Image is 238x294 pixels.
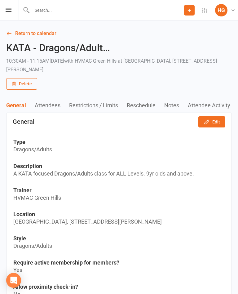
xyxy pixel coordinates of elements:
[13,259,225,266] td: Require active membership for members?
[30,6,184,15] input: Search...
[13,145,225,154] td: Dragons/Adults
[6,29,232,38] a: Return to calendar
[127,102,164,109] button: Reschedule
[6,42,232,53] h2: KATA - Dragons/Adult…
[13,169,225,178] td: A KATA focused Dragons/Adults class for ALL Levels. 9yr olds and above.
[198,116,225,127] button: Edit
[13,217,225,226] td: [GEOGRAPHIC_DATA], [STREET_ADDRESS][PERSON_NAME]
[13,242,225,251] td: Dragons/Adults
[35,102,69,109] button: Attendees
[13,139,225,145] td: Type
[215,4,227,16] div: HG
[13,163,225,169] td: Description
[64,58,117,64] span: with HVMAC Green Hills
[13,187,225,194] td: Trainer
[164,102,188,109] button: Notes
[6,273,21,288] div: Open Intercom Messenger
[13,235,225,242] td: Style
[13,266,225,275] td: Yes
[13,118,34,125] div: General
[6,78,37,89] button: Delete
[13,194,225,203] td: HVMAC Green Hills
[69,102,127,109] button: Restrictions / Limits
[6,57,232,74] div: 10:30AM - 11:15AM[DATE]
[6,102,35,109] button: General
[13,211,225,217] td: Location
[13,283,225,290] td: Allow proximity check-in?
